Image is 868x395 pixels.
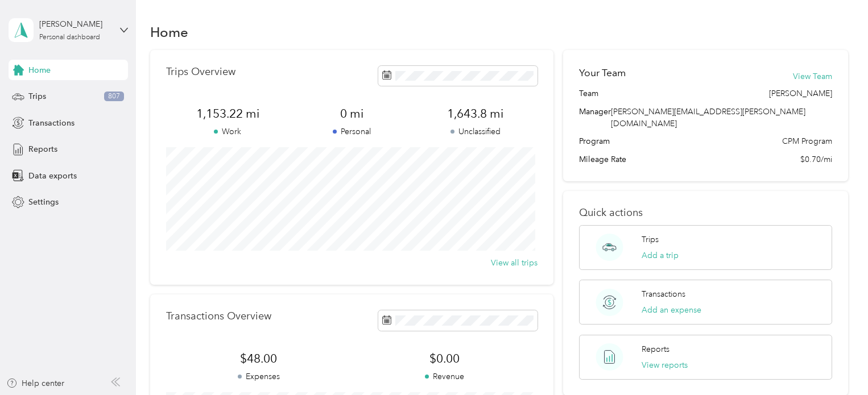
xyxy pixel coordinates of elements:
span: Settings [28,196,59,208]
span: [PERSON_NAME] [769,88,832,99]
p: Unclassified [414,126,538,138]
span: Reports [28,143,57,155]
p: Reports [642,343,669,355]
button: View all trips [491,257,538,269]
span: Mileage Rate [579,153,626,165]
span: Home [28,64,51,76]
span: $48.00 [166,351,352,367]
span: Data exports [28,170,77,182]
h2: Your Team [579,66,626,80]
span: 1,643.8 mi [414,106,538,122]
p: Transactions Overview [166,310,271,322]
button: Help center [6,377,64,389]
p: Transactions [642,288,685,300]
p: Trips Overview [166,66,235,78]
span: CPM Program [782,135,832,147]
button: View Team [793,70,832,82]
span: $0.00 [352,351,537,367]
iframe: Everlance-gr Chat Button Frame [804,331,868,395]
h1: Home [150,26,188,38]
span: 1,153.22 mi [166,106,290,122]
span: Program [579,135,610,147]
span: [PERSON_NAME][EMAIL_ADDRESS][PERSON_NAME][DOMAIN_NAME] [611,107,805,128]
p: Expenses [166,371,352,382]
span: $0.70/mi [800,153,832,165]
p: Personal [290,126,414,138]
span: Trips [28,90,46,102]
span: Team [579,88,598,99]
div: [PERSON_NAME] [39,18,110,30]
p: Trips [642,234,659,246]
button: View reports [642,359,688,371]
p: Work [166,126,290,138]
span: Manager [579,106,611,130]
span: Transactions [28,117,75,129]
div: Personal dashboard [39,34,100,41]
p: Quick actions [579,207,832,219]
button: Add a trip [642,250,679,261]
span: 0 mi [290,106,414,122]
button: Add an expense [642,304,701,316]
span: 807 [104,92,124,102]
p: Revenue [352,371,537,382]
